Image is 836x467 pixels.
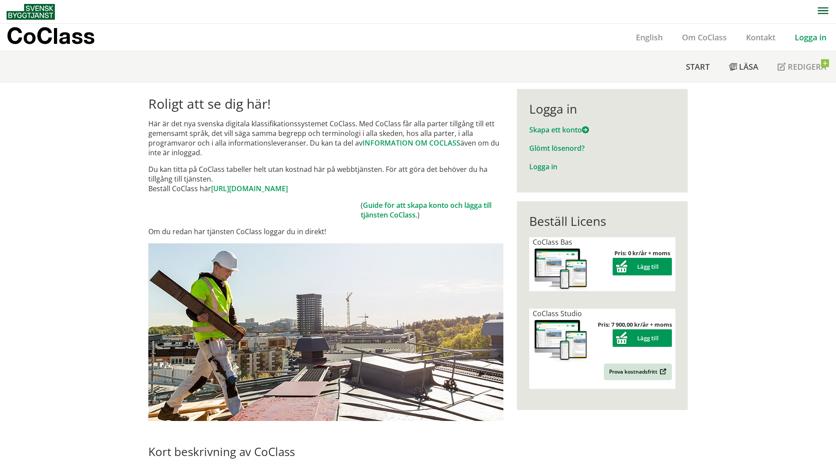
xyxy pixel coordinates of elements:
[533,318,589,363] img: coclass-license.jpg
[719,51,768,82] a: Läsa
[148,119,503,157] p: Här är det nya svenska digitala klassifikationssystemet CoClass. Med CoClass får alla parter till...
[613,329,672,347] button: Lägg till
[7,24,114,51] a: CoClass
[361,200,492,220] a: Guide för att skapa konto och lägga till tjänsten CoClass
[533,309,582,318] span: CoClass Studio
[614,249,670,257] strong: Pris: 0 kr/år + moms
[529,125,589,135] a: Skapa ett konto
[613,263,672,271] a: Lägg till
[736,32,785,43] a: Kontakt
[613,258,672,275] button: Lägg till
[362,138,460,148] a: INFORMATION OM COCLASS
[7,4,55,20] img: Svensk Byggtjänst
[739,61,758,72] span: Läsa
[529,101,675,116] div: Logga in
[533,237,572,247] span: CoClass Bas
[211,184,288,193] a: [URL][DOMAIN_NAME]
[148,227,503,236] p: Om du redan har tjänsten CoClass loggar du in direkt!
[7,31,95,41] p: CoClass
[148,164,503,193] p: Du kan titta på CoClass tabeller helt utan kostnad här på webbtjänsten. För att göra det behöver ...
[361,200,503,220] td: ( .)
[529,143,585,153] a: Glömt lösenord?
[529,214,675,228] div: Beställ Licens
[604,364,672,380] a: Prova kostnadsfritt
[148,243,503,421] img: login.jpg
[148,445,503,459] h2: Kort beskrivning av CoClass
[626,32,672,43] a: English
[686,61,710,72] span: Start
[533,247,589,291] img: coclass-license.jpg
[672,32,736,43] a: Om CoClass
[613,334,672,342] a: Lägg till
[598,321,672,328] strong: Pris: 7 900,00 kr/år + moms
[676,51,719,82] a: Start
[785,32,836,43] a: Logga in
[658,368,667,375] img: Outbound.png
[529,162,557,171] a: Logga in
[148,96,503,112] h1: Roligt att se dig här!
